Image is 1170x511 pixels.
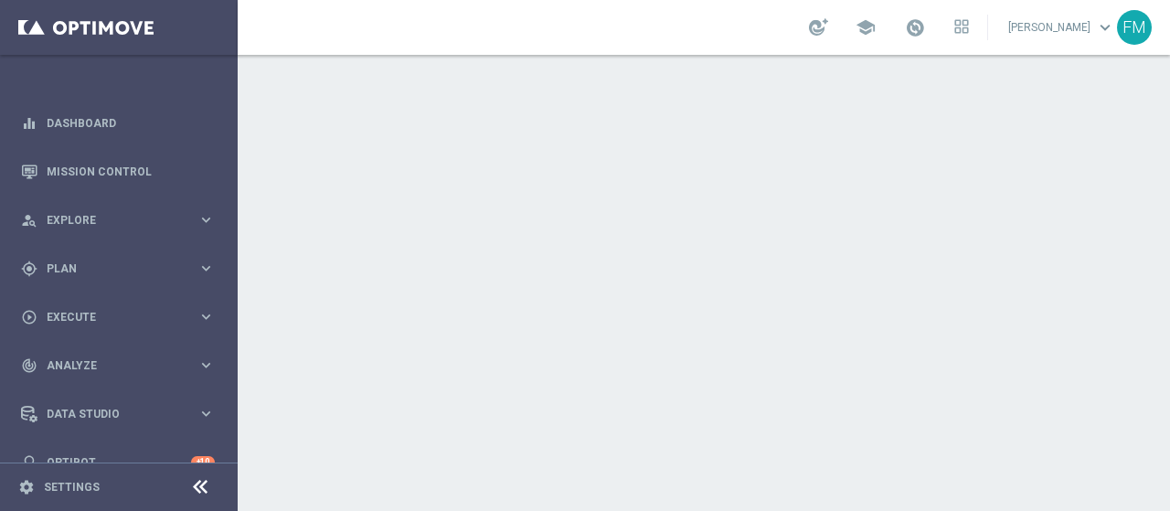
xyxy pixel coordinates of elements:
i: settings [18,479,35,495]
button: person_search Explore keyboard_arrow_right [20,213,216,228]
i: keyboard_arrow_right [197,405,215,422]
div: Optibot [21,438,215,486]
a: Mission Control [47,147,215,196]
div: Data Studio [21,406,197,422]
div: Analyze [21,357,197,374]
i: keyboard_arrow_right [197,357,215,374]
i: person_search [21,212,37,229]
span: Execute [47,312,197,323]
button: gps_fixed Plan keyboard_arrow_right [20,261,216,276]
i: keyboard_arrow_right [197,308,215,325]
div: FM [1117,10,1152,45]
a: [PERSON_NAME]keyboard_arrow_down [1006,14,1117,41]
div: Explore [21,212,197,229]
span: Plan [47,263,197,274]
div: Dashboard [21,99,215,147]
i: equalizer [21,115,37,132]
i: keyboard_arrow_right [197,260,215,277]
div: Execute [21,309,197,325]
i: lightbulb [21,454,37,471]
i: keyboard_arrow_right [197,211,215,229]
button: lightbulb Optibot +10 [20,455,216,470]
button: play_circle_outline Execute keyboard_arrow_right [20,310,216,325]
span: keyboard_arrow_down [1095,17,1115,37]
span: Explore [47,215,197,226]
a: Settings [44,482,100,493]
span: Analyze [47,360,197,371]
button: Mission Control [20,165,216,179]
i: track_changes [21,357,37,374]
button: equalizer Dashboard [20,116,216,131]
i: gps_fixed [21,261,37,277]
span: Data Studio [47,409,197,420]
div: Mission Control [21,147,215,196]
i: play_circle_outline [21,309,37,325]
button: Data Studio keyboard_arrow_right [20,407,216,421]
div: Plan [21,261,197,277]
span: school [856,17,876,37]
a: Dashboard [47,99,215,147]
div: +10 [191,456,215,468]
button: track_changes Analyze keyboard_arrow_right [20,358,216,373]
a: Optibot [47,438,191,486]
